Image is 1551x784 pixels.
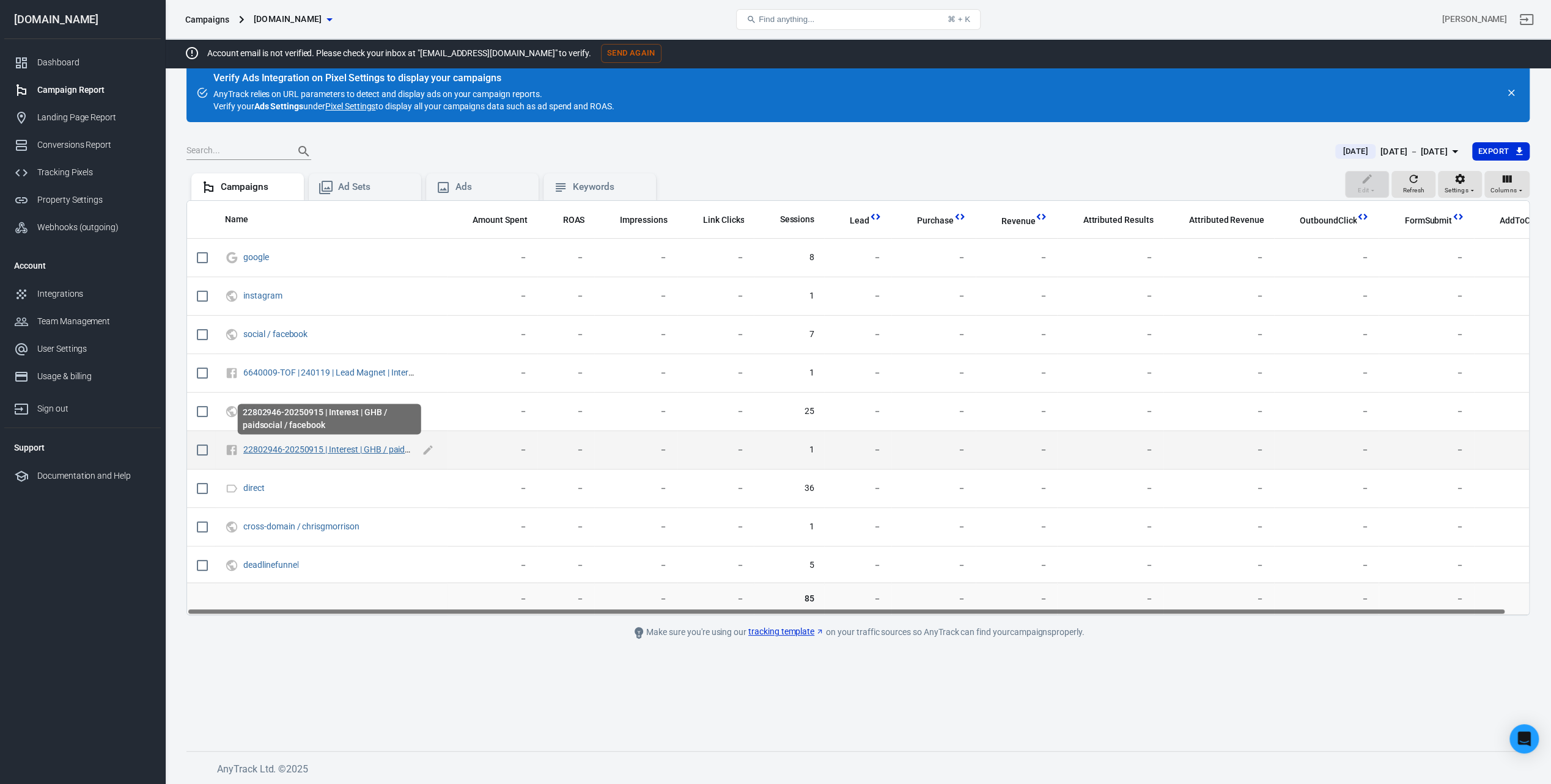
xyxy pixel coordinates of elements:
span: The total revenue attributed according to your ad network (Facebook, Google, etc.) [1189,212,1264,227]
span: － [985,252,1048,264]
span: － [604,444,668,456]
span: － [834,328,882,341]
span: － [1067,444,1153,456]
span: － [547,367,585,379]
span: － [1388,521,1464,533]
span: － [1388,559,1464,572]
span: － [1284,252,1369,264]
h6: AnyTrack Ltd. © 2025 [217,761,1134,777]
span: － [687,328,745,341]
span: － [457,592,528,604]
span: － [985,290,1048,302]
span: The total revenue attributed according to your ad network (Facebook, Google, etc.) [1173,212,1264,227]
div: Conversions Report [37,139,151,151]
div: scrollable content [187,201,1529,615]
span: － [1173,405,1264,418]
span: － [985,521,1048,533]
div: Integrations [37,288,151,300]
span: － [687,290,745,302]
span: Lead [850,215,869,227]
span: Total revenue calculated by AnyTrack. [985,214,1036,228]
span: social / facebook [243,330,309,338]
svg: This column is calculated from AnyTrack real-time data [1357,211,1369,223]
button: Refresh [1391,171,1435,198]
span: － [547,592,585,604]
svg: UTM & Web Traffic [225,404,238,419]
a: google [243,252,269,262]
span: 85 [764,592,814,604]
a: Sign out [1512,5,1541,34]
div: [DATE] － [DATE] [1380,144,1448,159]
span: － [834,482,882,495]
a: cross-domain / chrisgmorrison [243,521,359,531]
span: － [1388,252,1464,264]
span: The total return on ad spend [547,212,585,227]
span: Purchase [917,215,954,227]
svg: This column is calculated from AnyTrack real-time data [1035,211,1047,223]
span: － [1284,405,1369,418]
a: Tracking Pixels [4,159,161,186]
button: Settings [1438,171,1482,198]
span: － [687,521,745,533]
a: 22802946-20250915 | Interest | GHB / paidsocial / facebook [243,445,470,454]
span: － [834,444,882,456]
svg: This column is calculated from AnyTrack real-time data [869,211,882,223]
span: 36 [764,482,814,495]
a: instagram [243,291,282,300]
span: － [1173,252,1264,264]
button: [DATE][DATE] － [DATE] [1325,142,1472,162]
button: Columns [1484,171,1530,198]
span: The number of clicks on links within the ad that led to advertiser-specified destinations [703,212,745,227]
svg: Direct [225,481,238,496]
span: － [687,367,745,379]
span: － [687,482,745,495]
span: － [901,444,966,456]
button: Find anything...⌘ + K [736,9,981,30]
a: User Settings [4,335,161,363]
span: Columns [1490,185,1517,196]
span: － [1388,592,1464,604]
span: － [985,405,1048,418]
span: 1 [764,521,814,533]
span: － [687,405,745,418]
span: － [604,559,668,572]
span: Name [225,214,264,226]
div: [DOMAIN_NAME] [4,14,161,25]
span: 1 [764,444,814,456]
span: 7 [764,328,814,341]
span: － [834,559,882,572]
div: Documentation and Help [37,470,151,482]
div: Team Management [37,315,151,328]
span: 8 [764,252,814,264]
span: － [1388,482,1464,495]
span: [DATE] [1338,145,1372,158]
span: － [1067,367,1153,379]
div: Property Settings [37,194,151,206]
a: tracking template [748,625,824,638]
span: Purchase [901,215,954,227]
span: instagram [243,291,284,300]
span: ROAS [563,214,585,227]
a: Landing Page Report [4,104,161,131]
span: Lead [834,215,869,227]
span: 1 [764,290,814,302]
div: Ads [455,181,529,194]
span: － [547,252,585,264]
span: － [1388,328,1464,341]
span: The number of times your ads were on screen. [620,212,668,227]
span: － [604,592,668,604]
span: － [604,290,668,302]
span: 6640009-TOF | 240119 | Lead Magnet | Interview Checklist / paidsocial / facebook [243,368,416,377]
div: Campaigns [221,181,294,194]
button: close [1503,84,1520,101]
span: － [457,559,528,572]
a: Campaign Report [4,76,161,104]
span: － [901,482,966,495]
span: － [1388,405,1464,418]
span: － [604,521,668,533]
span: － [604,328,668,341]
span: － [834,521,882,533]
span: Sessions [764,214,814,226]
span: － [547,444,585,456]
span: － [901,521,966,533]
